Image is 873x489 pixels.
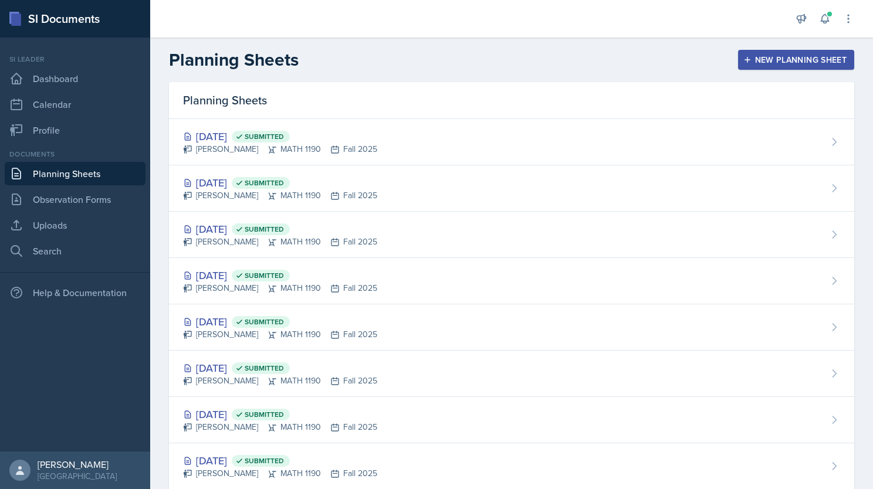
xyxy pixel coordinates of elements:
[5,239,145,263] a: Search
[746,55,847,64] div: New Planning Sheet
[183,360,377,376] div: [DATE]
[183,143,377,155] div: [PERSON_NAME] MATH 1190 Fall 2025
[5,213,145,237] a: Uploads
[5,67,145,90] a: Dashboard
[245,132,284,141] span: Submitted
[183,314,377,330] div: [DATE]
[245,364,284,373] span: Submitted
[169,397,854,443] a: [DATE] Submitted [PERSON_NAME]MATH 1190Fall 2025
[169,351,854,397] a: [DATE] Submitted [PERSON_NAME]MATH 1190Fall 2025
[245,271,284,280] span: Submitted
[169,82,854,119] div: Planning Sheets
[183,189,377,202] div: [PERSON_NAME] MATH 1190 Fall 2025
[183,175,377,191] div: [DATE]
[38,459,117,470] div: [PERSON_NAME]
[183,267,377,283] div: [DATE]
[183,221,377,237] div: [DATE]
[169,212,854,258] a: [DATE] Submitted [PERSON_NAME]MATH 1190Fall 2025
[5,162,145,185] a: Planning Sheets
[169,165,854,212] a: [DATE] Submitted [PERSON_NAME]MATH 1190Fall 2025
[38,470,117,482] div: [GEOGRAPHIC_DATA]
[245,317,284,327] span: Submitted
[5,188,145,211] a: Observation Forms
[5,54,145,64] div: Si leader
[183,453,377,468] div: [DATE]
[5,93,145,116] a: Calendar
[183,128,377,144] div: [DATE]
[738,50,854,70] button: New Planning Sheet
[169,49,299,70] h2: Planning Sheets
[245,225,284,234] span: Submitted
[183,406,377,422] div: [DATE]
[169,304,854,351] a: [DATE] Submitted [PERSON_NAME]MATH 1190Fall 2025
[245,456,284,466] span: Submitted
[245,178,284,188] span: Submitted
[5,149,145,159] div: Documents
[5,118,145,142] a: Profile
[183,375,377,387] div: [PERSON_NAME] MATH 1190 Fall 2025
[183,421,377,433] div: [PERSON_NAME] MATH 1190 Fall 2025
[169,258,854,304] a: [DATE] Submitted [PERSON_NAME]MATH 1190Fall 2025
[169,119,854,165] a: [DATE] Submitted [PERSON_NAME]MATH 1190Fall 2025
[183,282,377,294] div: [PERSON_NAME] MATH 1190 Fall 2025
[245,410,284,419] span: Submitted
[183,467,377,480] div: [PERSON_NAME] MATH 1190 Fall 2025
[183,236,377,248] div: [PERSON_NAME] MATH 1190 Fall 2025
[183,328,377,341] div: [PERSON_NAME] MATH 1190 Fall 2025
[5,281,145,304] div: Help & Documentation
